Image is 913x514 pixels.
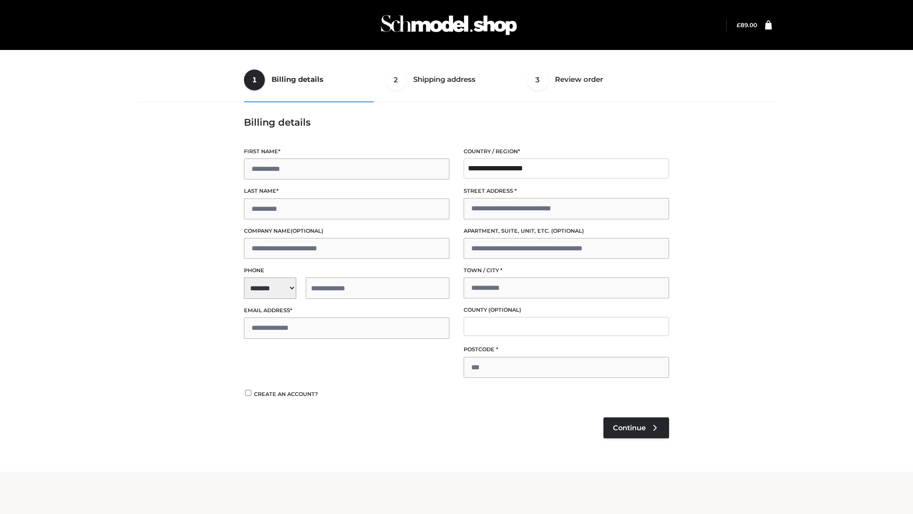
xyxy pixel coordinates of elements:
[244,390,253,396] input: Create an account?
[464,345,669,354] label: Postcode
[464,187,669,196] label: Street address
[464,266,669,275] label: Town / City
[488,306,521,313] span: (optional)
[244,266,449,275] label: Phone
[244,147,449,156] label: First name
[291,227,323,234] span: (optional)
[378,6,520,44] img: Schmodel Admin 964
[603,417,669,438] a: Continue
[737,21,757,29] bdi: 89.00
[737,21,757,29] a: £89.00
[244,306,449,315] label: Email address
[613,424,646,432] span: Continue
[254,391,318,397] span: Create an account?
[464,147,669,156] label: Country / Region
[464,227,669,236] label: Apartment, suite, unit, etc.
[244,187,449,196] label: Last name
[244,227,449,236] label: Company name
[551,227,584,234] span: (optional)
[244,117,669,128] h3: Billing details
[737,21,740,29] span: £
[464,306,669,315] label: County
